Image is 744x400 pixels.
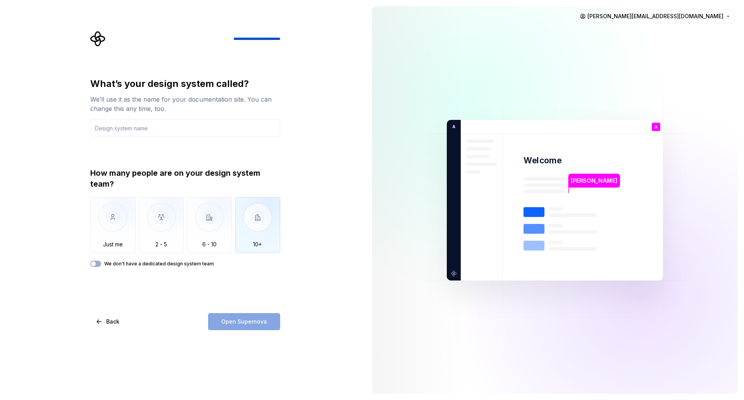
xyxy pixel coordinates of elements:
button: [PERSON_NAME][EMAIL_ADDRESS][DOMAIN_NAME] [576,9,735,23]
input: Design system name [90,119,280,137]
div: What’s your design system called? [90,78,280,90]
span: Back [106,318,119,326]
label: We don't have a dedicated design system team [104,261,214,267]
p: [PERSON_NAME] [571,176,617,185]
p: Welcome [524,155,561,166]
div: How many people are on your design system team? [90,168,280,189]
span: [PERSON_NAME][EMAIL_ADDRESS][DOMAIN_NAME] [587,12,723,20]
svg: Supernova Logo [90,31,106,47]
p: A [654,125,658,129]
button: Back [90,313,126,330]
div: We’ll use it as the name for your documentation site. You can change this any time, too. [90,95,280,113]
p: A [449,123,455,130]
